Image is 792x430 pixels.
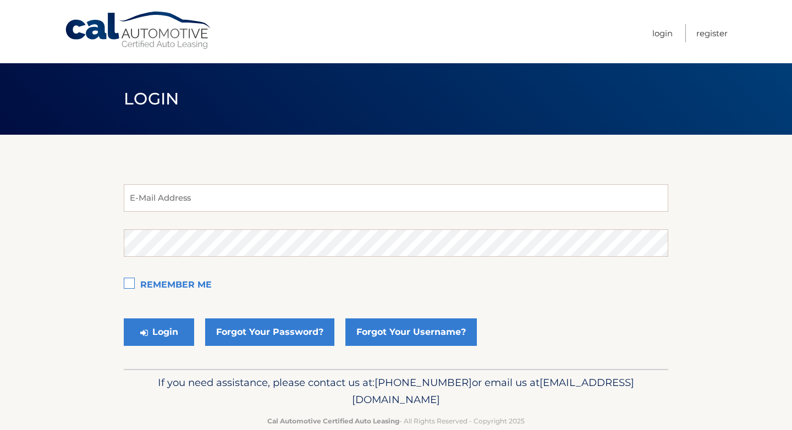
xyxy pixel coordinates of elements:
[205,318,334,346] a: Forgot Your Password?
[124,318,194,346] button: Login
[124,274,668,296] label: Remember Me
[131,374,661,409] p: If you need assistance, please contact us at: or email us at
[345,318,477,346] a: Forgot Your Username?
[696,24,728,42] a: Register
[652,24,673,42] a: Login
[124,89,179,109] span: Login
[375,376,472,389] span: [PHONE_NUMBER]
[131,415,661,427] p: - All Rights Reserved - Copyright 2025
[64,11,213,50] a: Cal Automotive
[124,184,668,212] input: E-Mail Address
[267,417,399,425] strong: Cal Automotive Certified Auto Leasing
